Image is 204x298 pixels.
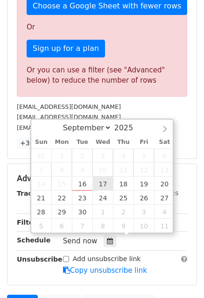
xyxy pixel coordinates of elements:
[63,237,98,245] span: Send now
[31,139,52,145] span: Sun
[92,163,113,177] span: September 10, 2025
[92,191,113,205] span: September 24, 2025
[31,163,52,177] span: September 7, 2025
[72,219,92,233] span: October 7, 2025
[17,137,56,149] a: +36 more
[154,205,175,219] span: October 4, 2025
[92,149,113,163] span: September 3, 2025
[113,139,134,145] span: Thu
[134,191,154,205] span: September 26, 2025
[113,163,134,177] span: September 11, 2025
[51,219,72,233] span: October 6, 2025
[27,65,177,86] div: Or you can use a filter (see "Advanced" below) to reduce the number of rows
[17,124,121,131] small: [EMAIL_ADDRESS][DOMAIN_NAME]
[154,177,175,191] span: September 20, 2025
[31,149,52,163] span: August 31, 2025
[154,191,175,205] span: September 27, 2025
[134,163,154,177] span: September 12, 2025
[92,219,113,233] span: October 8, 2025
[134,205,154,219] span: October 3, 2025
[154,139,175,145] span: Sat
[134,139,154,145] span: Fri
[72,149,92,163] span: September 2, 2025
[27,22,177,32] p: Or
[51,149,72,163] span: September 1, 2025
[72,177,92,191] span: September 16, 2025
[113,177,134,191] span: September 18, 2025
[17,190,48,197] strong: Tracking
[31,191,52,205] span: September 21, 2025
[31,177,52,191] span: September 14, 2025
[72,191,92,205] span: September 23, 2025
[113,219,134,233] span: October 9, 2025
[92,205,113,219] span: October 1, 2025
[113,149,134,163] span: September 4, 2025
[17,219,41,226] strong: Filters
[92,139,113,145] span: Wed
[113,205,134,219] span: October 2, 2025
[17,103,121,110] small: [EMAIL_ADDRESS][DOMAIN_NAME]
[113,191,134,205] span: September 25, 2025
[72,139,92,145] span: Tue
[51,163,72,177] span: September 8, 2025
[63,266,147,275] a: Copy unsubscribe link
[17,255,63,263] strong: Unsubscribe
[31,205,52,219] span: September 28, 2025
[134,219,154,233] span: October 10, 2025
[157,253,204,298] iframe: Chat Widget
[72,163,92,177] span: September 9, 2025
[31,219,52,233] span: October 5, 2025
[27,40,105,57] a: Sign up for a plan
[51,177,72,191] span: September 15, 2025
[73,254,141,264] label: Add unsubscribe link
[134,149,154,163] span: September 5, 2025
[51,205,72,219] span: September 29, 2025
[154,149,175,163] span: September 6, 2025
[157,253,204,298] div: Widget de chat
[134,177,154,191] span: September 19, 2025
[92,177,113,191] span: September 17, 2025
[17,114,121,121] small: [EMAIL_ADDRESS][DOMAIN_NAME]
[17,236,50,244] strong: Schedule
[154,163,175,177] span: September 13, 2025
[51,191,72,205] span: September 22, 2025
[154,219,175,233] span: October 11, 2025
[51,139,72,145] span: Mon
[72,205,92,219] span: September 30, 2025
[17,173,187,184] h5: Advanced
[112,123,145,132] input: Year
